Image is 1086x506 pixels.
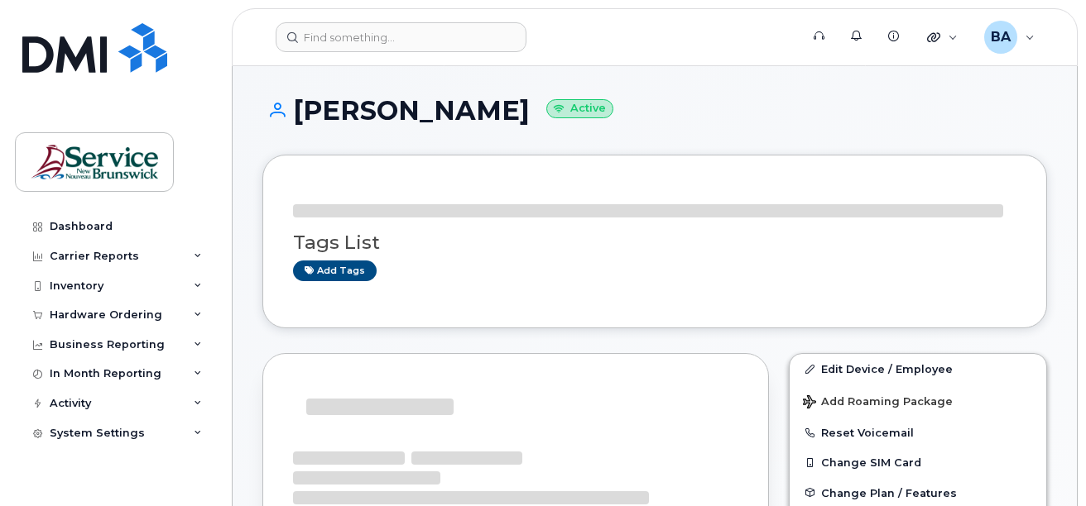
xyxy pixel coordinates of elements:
h3: Tags List [293,232,1016,253]
small: Active [546,99,613,118]
button: Add Roaming Package [790,384,1046,418]
span: Change Plan / Features [821,486,957,499]
span: Add Roaming Package [803,395,953,411]
button: Change SIM Card [790,447,1046,477]
a: Edit Device / Employee [790,354,1046,384]
h1: [PERSON_NAME] [262,96,1047,125]
button: Reset Voicemail [790,418,1046,447]
a: Add tags [293,260,377,281]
